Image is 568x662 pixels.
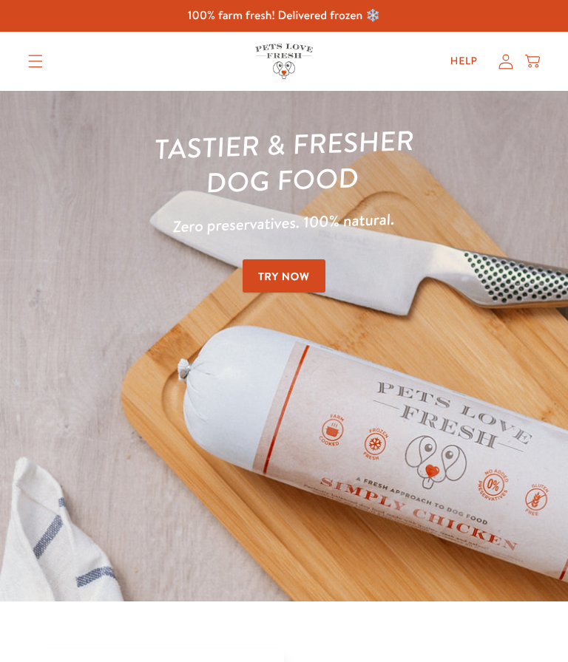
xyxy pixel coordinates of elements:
h1: Tastier & fresher dog food [27,117,541,206]
img: Pets Love Fresh [255,44,313,78]
p: Zero preservatives. 100% natural. [27,201,540,245]
a: Help [439,47,490,76]
summary: Translation missing: en.sections.header.menu [16,43,55,80]
a: Try Now [243,259,325,293]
